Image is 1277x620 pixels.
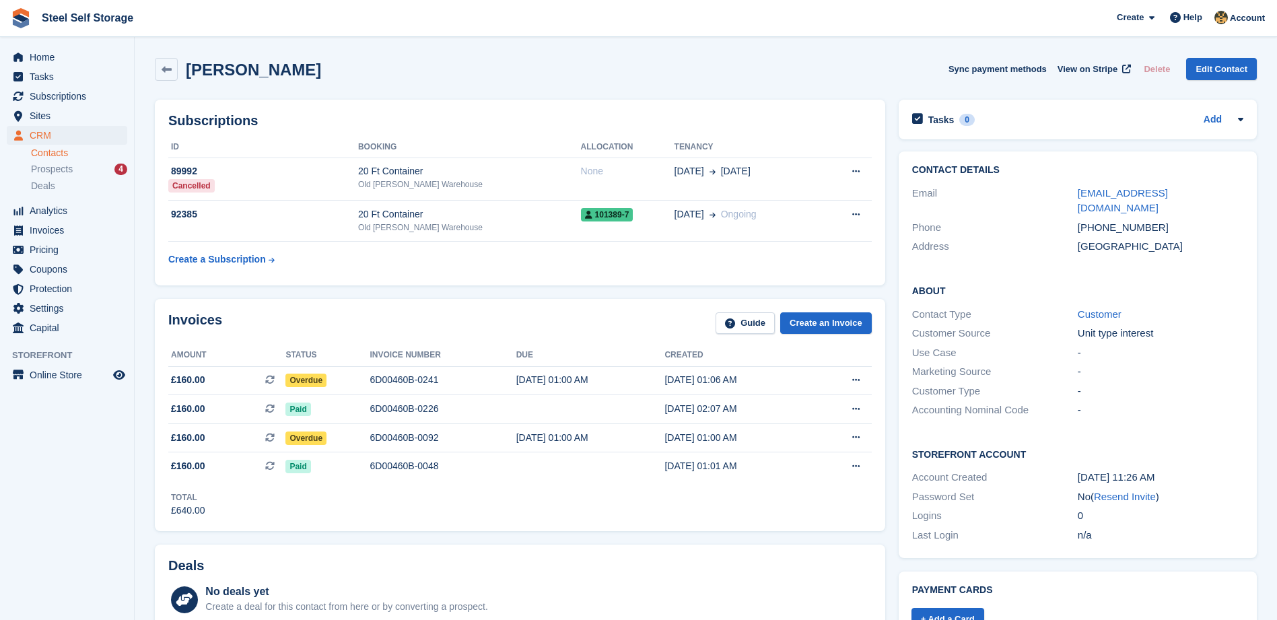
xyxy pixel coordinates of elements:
[358,164,581,178] div: 20 Ft Container
[171,431,205,445] span: £160.00
[7,366,127,384] a: menu
[30,67,110,86] span: Tasks
[912,508,1078,524] div: Logins
[30,221,110,240] span: Invoices
[1078,489,1243,505] div: No
[30,87,110,106] span: Subscriptions
[664,431,813,445] div: [DATE] 01:00 AM
[959,114,975,126] div: 0
[912,165,1243,176] h2: Contact Details
[358,178,581,191] div: Old [PERSON_NAME] Warehouse
[31,163,73,176] span: Prospects
[7,87,127,106] a: menu
[358,207,581,221] div: 20 Ft Container
[516,373,665,387] div: [DATE] 01:00 AM
[30,201,110,220] span: Analytics
[168,179,215,193] div: Cancelled
[675,137,821,158] th: Tenancy
[1094,491,1156,502] a: Resend Invite
[1078,528,1243,543] div: n/a
[168,345,285,366] th: Amount
[7,318,127,337] a: menu
[912,489,1078,505] div: Password Set
[7,48,127,67] a: menu
[285,345,370,366] th: Status
[581,208,633,221] span: 101389-7
[721,209,757,219] span: Ongoing
[30,279,110,298] span: Protection
[111,367,127,383] a: Preview store
[30,106,110,125] span: Sites
[30,240,110,259] span: Pricing
[30,318,110,337] span: Capital
[7,67,127,86] a: menu
[171,491,205,504] div: Total
[1078,345,1243,361] div: -
[30,260,110,279] span: Coupons
[912,307,1078,322] div: Contact Type
[171,373,205,387] span: £160.00
[581,137,675,158] th: Allocation
[285,432,326,445] span: Overdue
[370,431,516,445] div: 6D00460B-0092
[912,283,1243,297] h2: About
[912,239,1078,254] div: Address
[1052,58,1134,80] a: View on Stripe
[1138,58,1175,80] button: Delete
[358,137,581,158] th: Booking
[1183,11,1202,24] span: Help
[168,252,266,267] div: Create a Subscription
[664,402,813,416] div: [DATE] 02:07 AM
[7,221,127,240] a: menu
[31,179,127,193] a: Deals
[358,221,581,234] div: Old [PERSON_NAME] Warehouse
[675,207,704,221] span: [DATE]
[664,459,813,473] div: [DATE] 01:01 AM
[168,113,872,129] h2: Subscriptions
[168,164,358,178] div: 89992
[721,164,751,178] span: [DATE]
[7,240,127,259] a: menu
[664,373,813,387] div: [DATE] 01:06 AM
[186,61,321,79] h2: [PERSON_NAME]
[1078,239,1243,254] div: [GEOGRAPHIC_DATA]
[516,431,665,445] div: [DATE] 01:00 AM
[675,164,704,178] span: [DATE]
[12,349,134,362] span: Storefront
[516,345,665,366] th: Due
[171,504,205,518] div: £640.00
[780,312,872,335] a: Create an Invoice
[912,528,1078,543] div: Last Login
[7,260,127,279] a: menu
[1078,470,1243,485] div: [DATE] 11:26 AM
[30,299,110,318] span: Settings
[1186,58,1257,80] a: Edit Contact
[370,402,516,416] div: 6D00460B-0226
[370,459,516,473] div: 6D00460B-0048
[171,402,205,416] span: £160.00
[168,558,204,574] h2: Deals
[205,584,487,600] div: No deals yet
[1091,491,1159,502] span: ( )
[912,326,1078,341] div: Customer Source
[7,126,127,145] a: menu
[285,374,326,387] span: Overdue
[114,164,127,175] div: 4
[912,384,1078,399] div: Customer Type
[36,7,139,29] a: Steel Self Storage
[912,364,1078,380] div: Marketing Source
[7,201,127,220] a: menu
[912,447,1243,460] h2: Storefront Account
[31,180,55,193] span: Deals
[1117,11,1144,24] span: Create
[1058,63,1117,76] span: View on Stripe
[716,312,775,335] a: Guide
[664,345,813,366] th: Created
[912,345,1078,361] div: Use Case
[168,312,222,335] h2: Invoices
[205,600,487,614] div: Create a deal for this contact from here or by converting a prospect.
[285,403,310,416] span: Paid
[912,585,1243,596] h2: Payment cards
[1078,220,1243,236] div: [PHONE_NUMBER]
[912,403,1078,418] div: Accounting Nominal Code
